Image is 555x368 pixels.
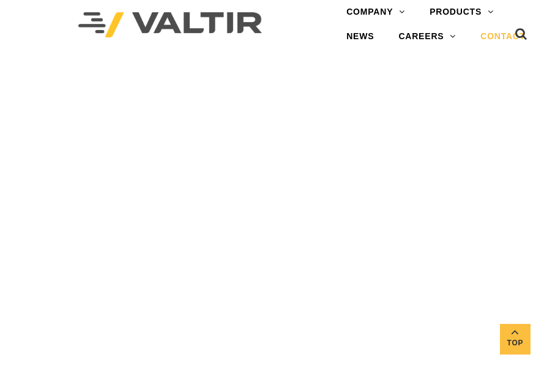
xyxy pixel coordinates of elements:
[334,24,386,49] a: NEWS
[386,24,468,49] a: CAREERS
[78,12,262,37] img: Valtir
[468,24,537,49] a: CONTACT
[500,324,531,355] a: Top
[500,336,531,350] span: Top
